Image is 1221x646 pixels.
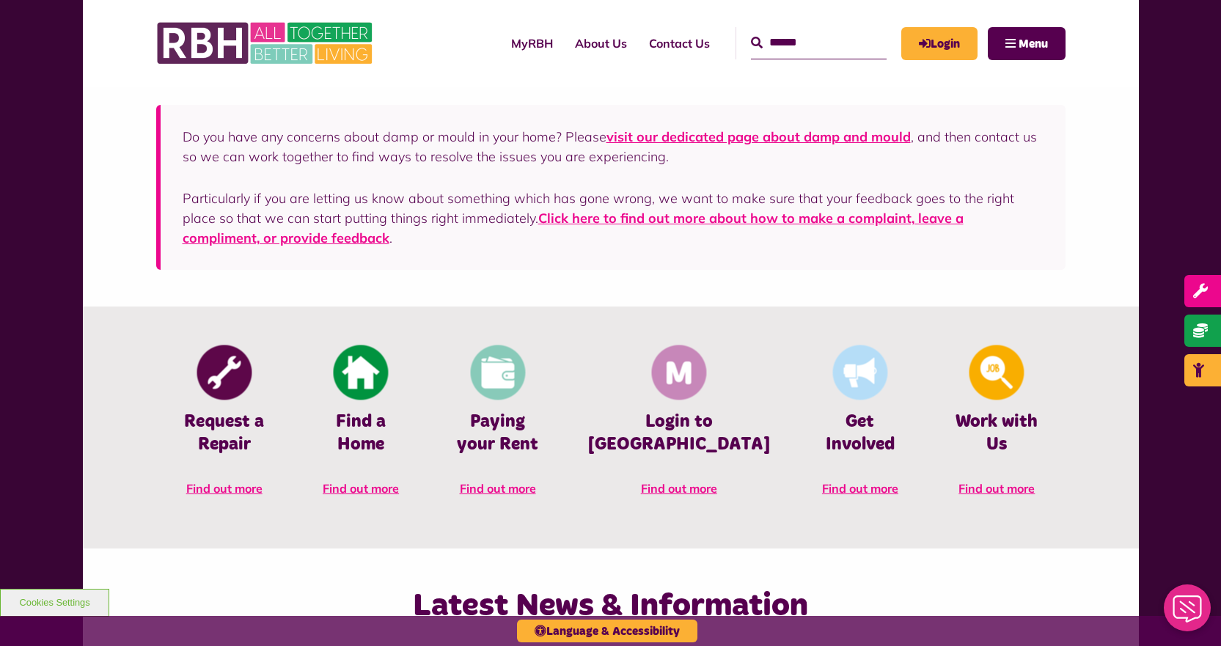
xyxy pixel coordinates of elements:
button: Language & Accessibility [517,620,697,642]
span: Menu [1019,38,1048,50]
input: Search [751,27,887,59]
img: Report Repair [197,345,252,400]
img: RBH [156,15,376,72]
img: Looking For A Job [969,345,1024,400]
img: Pay Rent [470,345,525,400]
h4: Request a Repair [178,411,271,456]
h4: Paying your Rent [451,411,543,456]
img: Get Involved [832,345,887,400]
p: Do you have any concerns about damp or mould in your home? Please , and then contact us so we can... [183,127,1044,166]
a: Get Involved Get Involved Find out more [792,343,928,512]
span: Find out more [822,481,898,496]
a: Report Repair Request a Repair Find out more [156,343,293,512]
a: MyRBH [500,23,564,63]
a: Membership And Mutuality Login to [GEOGRAPHIC_DATA] Find out more [566,343,792,512]
img: Find A Home [334,345,389,400]
span: Find out more [958,481,1035,496]
h4: Get Involved [814,411,906,456]
a: MyRBH [901,27,978,60]
h4: Find a Home [315,411,407,456]
span: Find out more [186,481,263,496]
span: Find out more [323,481,399,496]
a: Pay Rent Paying your Rent Find out more [429,343,565,512]
a: visit our dedicated page about damp and mould [606,128,911,145]
button: Navigation [988,27,1066,60]
iframe: Netcall Web Assistant for live chat [1155,580,1221,646]
h4: Login to [GEOGRAPHIC_DATA] [588,411,770,456]
p: Particularly if you are letting us know about something which has gone wrong, we want to make sur... [183,188,1044,248]
a: Contact Us [638,23,721,63]
span: Find out more [460,481,536,496]
img: Membership And Mutuality [651,345,706,400]
a: Click here to find out more about how to make a complaint, leave a compliment, or provide feedback [183,210,964,246]
span: Find out more [641,481,717,496]
h4: Work with Us [950,411,1043,456]
h2: Latest News & Information [307,585,914,627]
a: About Us [564,23,638,63]
a: Find A Home Find a Home Find out more [293,343,429,512]
a: Looking For A Job Work with Us Find out more [928,343,1065,512]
